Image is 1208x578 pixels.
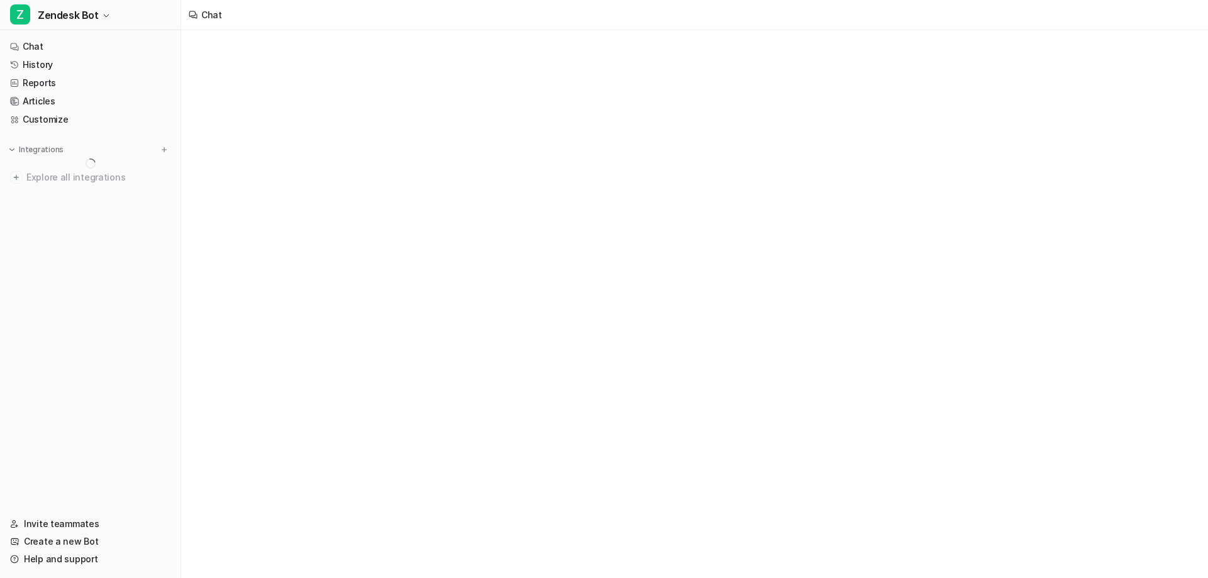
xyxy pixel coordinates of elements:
span: Zendesk Bot [38,6,99,24]
a: Invite teammates [5,515,176,533]
a: Help and support [5,550,176,568]
a: Create a new Bot [5,533,176,550]
a: History [5,56,176,74]
img: explore all integrations [10,171,23,184]
div: Chat [201,8,222,21]
a: Chat [5,38,176,55]
button: Integrations [5,143,67,156]
a: Explore all integrations [5,169,176,186]
p: Integrations [19,145,64,155]
span: Explore all integrations [26,167,171,187]
span: Z [10,4,30,25]
a: Articles [5,92,176,110]
a: Reports [5,74,176,92]
img: expand menu [8,145,16,154]
a: Customize [5,111,176,128]
img: menu_add.svg [160,145,169,154]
